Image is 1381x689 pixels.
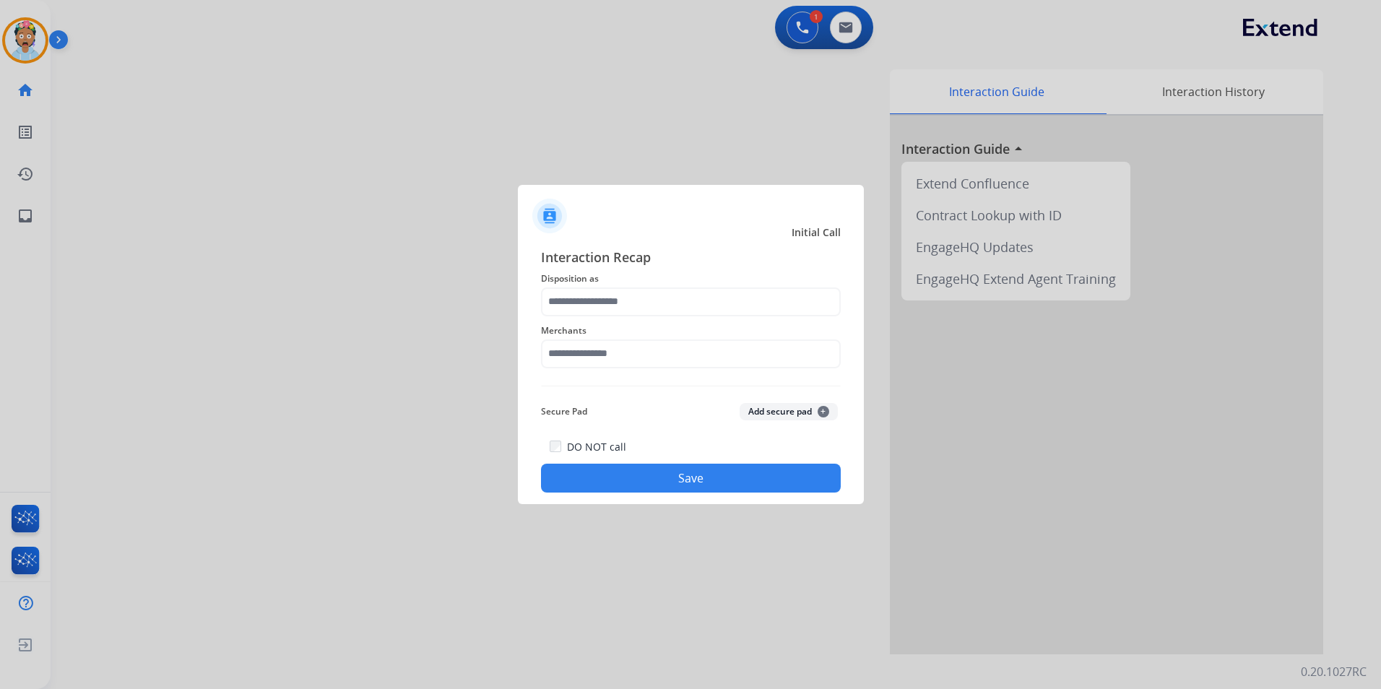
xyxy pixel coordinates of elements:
label: DO NOT call [567,440,626,454]
button: Save [541,464,841,493]
button: Add secure pad+ [740,403,838,420]
p: 0.20.1027RC [1301,663,1367,680]
img: contactIcon [532,199,567,233]
span: + [818,406,829,417]
span: Secure Pad [541,403,587,420]
span: Disposition as [541,270,841,287]
span: Interaction Recap [541,247,841,270]
span: Merchants [541,322,841,339]
span: Initial Call [792,225,841,240]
